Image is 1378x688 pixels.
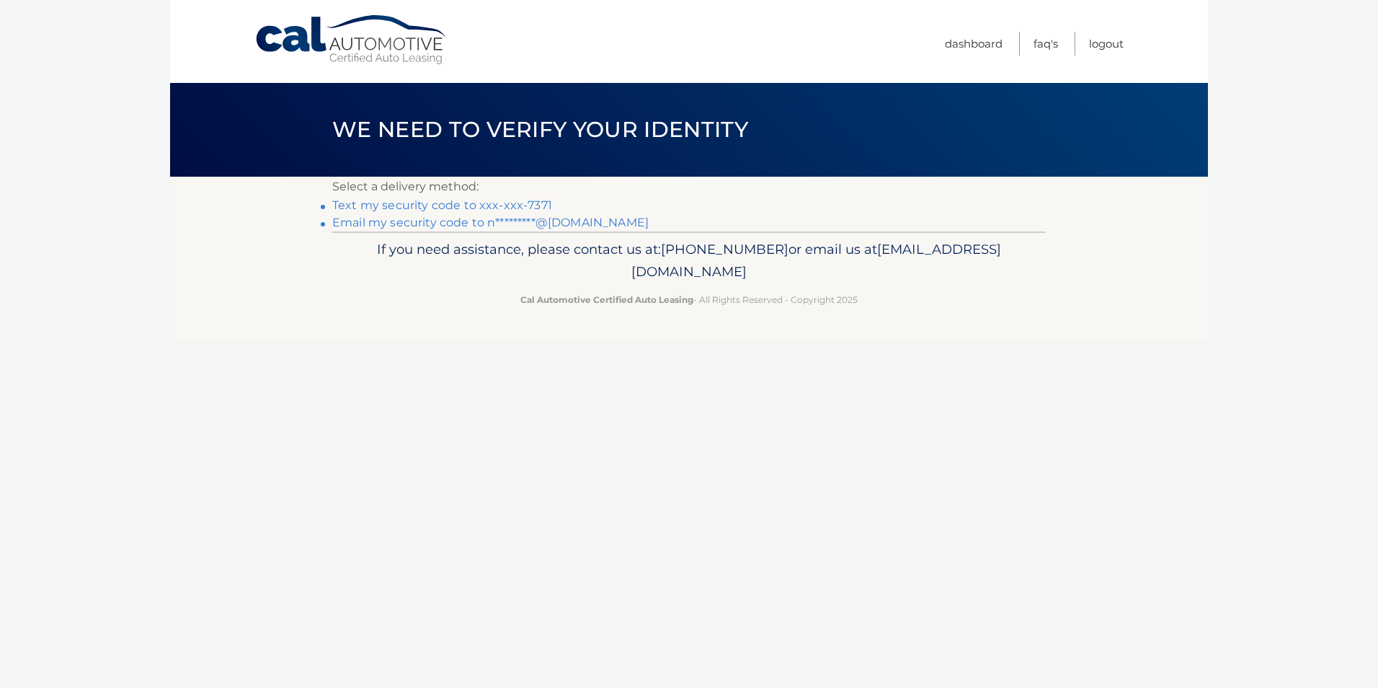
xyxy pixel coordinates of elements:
[342,238,1036,284] p: If you need assistance, please contact us at: or email us at
[332,116,748,143] span: We need to verify your identity
[342,292,1036,307] p: - All Rights Reserved - Copyright 2025
[661,241,788,257] span: [PHONE_NUMBER]
[332,177,1046,197] p: Select a delivery method:
[1033,32,1058,56] a: FAQ's
[520,294,693,305] strong: Cal Automotive Certified Auto Leasing
[945,32,1003,56] a: Dashboard
[1089,32,1124,56] a: Logout
[332,198,552,212] a: Text my security code to xxx-xxx-7371
[254,14,449,66] a: Cal Automotive
[332,216,649,229] a: Email my security code to n*********@[DOMAIN_NAME]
